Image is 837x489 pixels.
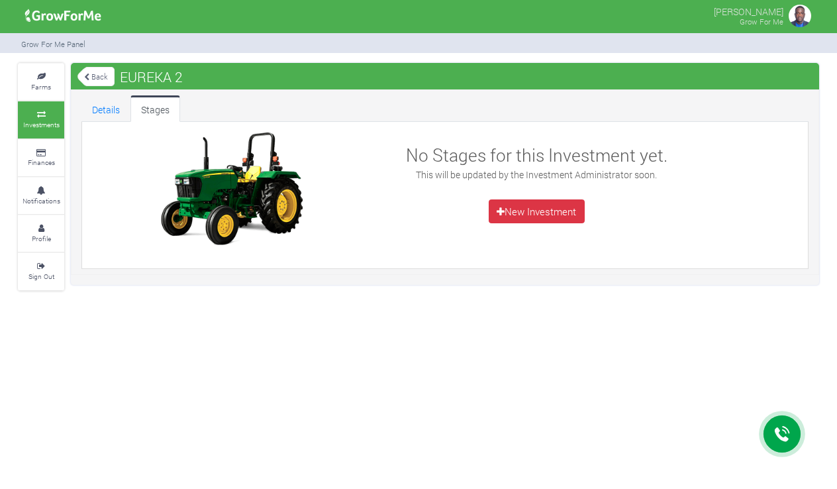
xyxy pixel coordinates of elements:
small: Grow For Me [740,17,783,27]
small: Grow For Me Panel [21,39,85,49]
p: This will be updated by the Investment Administrator soon. [396,168,677,182]
a: New Investment [489,199,585,223]
a: Details [81,95,130,122]
a: Back [77,66,115,87]
small: Profile [32,234,51,243]
img: growforme image [148,129,314,248]
p: [PERSON_NAME] [714,3,783,19]
span: EUREKA 2 [117,64,186,90]
img: growforme image [787,3,813,29]
a: Profile [18,215,64,252]
a: Sign Out [18,253,64,290]
a: Notifications [18,178,64,214]
small: Farms [31,82,51,91]
small: Finances [28,158,55,167]
a: Stages [130,95,180,122]
a: Finances [18,140,64,176]
small: Notifications [23,196,60,205]
h3: No Stages for this Investment yet. [396,144,677,166]
a: Investments [18,101,64,138]
img: growforme image [21,3,106,29]
small: Investments [23,120,60,129]
a: Farms [18,64,64,100]
small: Sign Out [28,272,54,281]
